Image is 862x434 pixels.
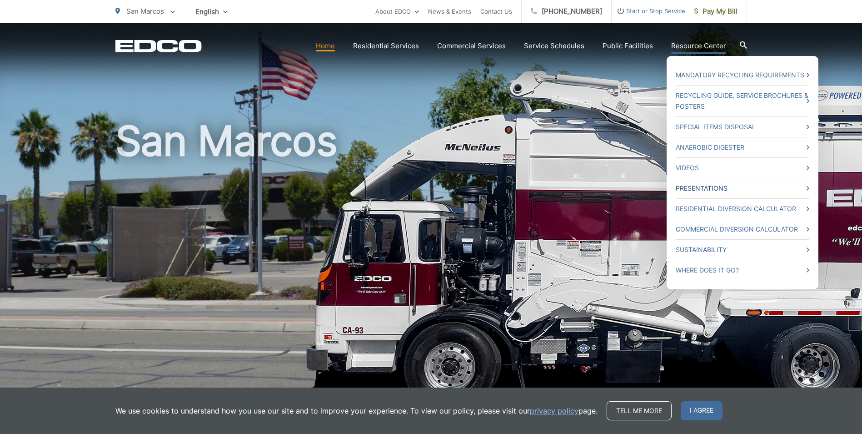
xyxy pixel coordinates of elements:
span: English [189,4,234,20]
span: San Marcos [126,7,164,15]
a: Home [316,40,335,51]
a: Public Facilities [603,40,653,51]
a: Tell me more [607,401,672,420]
a: Service Schedules [524,40,584,51]
a: Residential Diversion Calculator [676,203,809,214]
span: I agree [681,401,722,420]
a: Commercial Diversion Calculator [676,224,809,235]
a: Videos [676,162,809,173]
a: Commercial Services [437,40,506,51]
a: News & Events [428,6,471,17]
a: Presentations [676,183,809,194]
span: Pay My Bill [694,6,737,17]
a: Resource Center [671,40,726,51]
a: Sustainability [676,244,809,255]
a: EDCD logo. Return to the homepage. [115,40,202,52]
a: Recycling Guide, Service Brochures & Posters [676,90,809,112]
a: About EDCO [375,6,419,17]
a: Special Items Disposal [676,121,809,132]
p: We use cookies to understand how you use our site and to improve your experience. To view our pol... [115,405,598,416]
a: Mandatory Recycling Requirements [676,70,809,81]
a: Anaerobic Digester [676,142,809,153]
a: Residential Services [353,40,419,51]
a: Where Does it Go? [676,265,809,276]
a: Contact Us [480,6,512,17]
a: privacy policy [530,405,578,416]
h1: San Marcos [115,118,747,406]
